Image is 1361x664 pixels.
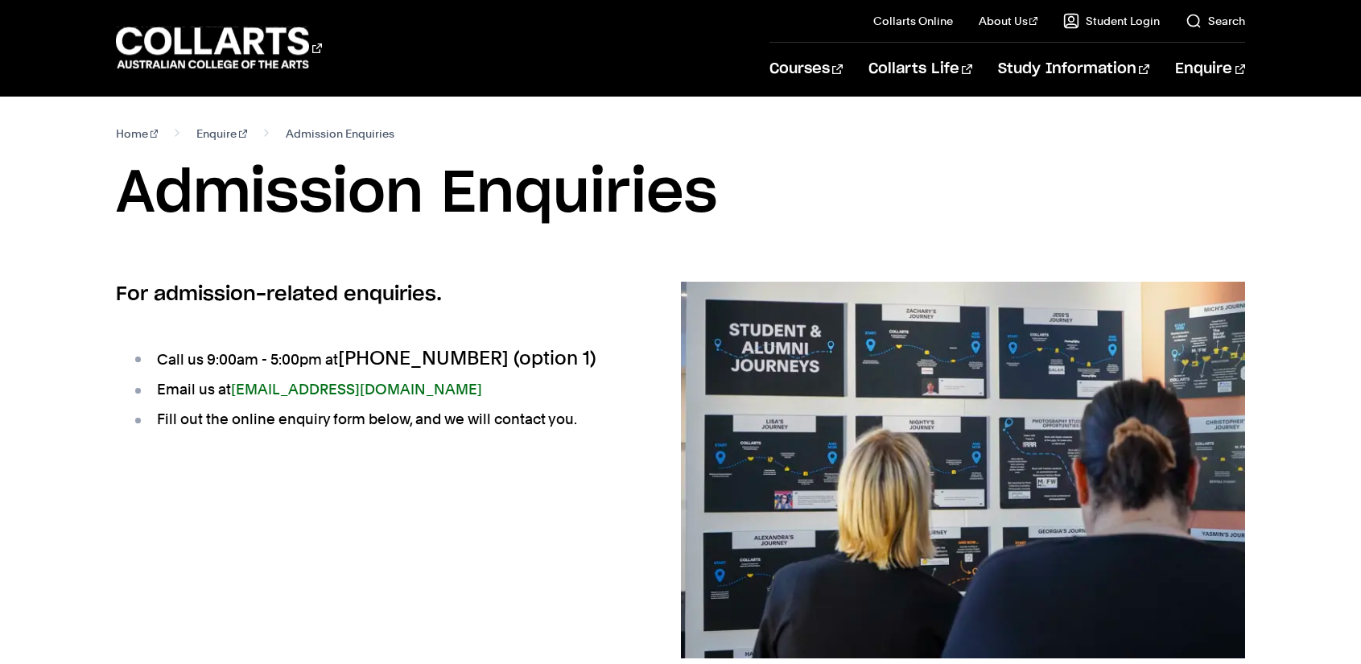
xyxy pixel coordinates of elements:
li: Email us at [132,378,629,401]
a: Home [116,122,159,145]
div: Go to homepage [116,25,322,71]
a: Student Login [1063,13,1160,29]
h2: For admission-related enquiries. [116,282,629,307]
a: Enquire [1175,43,1245,96]
a: [EMAIL_ADDRESS][DOMAIN_NAME] [231,381,482,398]
li: Call us 9:00am - 5:00pm at [132,347,629,371]
li: Fill out the online enquiry form below, and we will contact you. [132,408,629,431]
a: Enquire [196,122,247,145]
h1: Admission Enquiries [116,158,1246,230]
span: Admission Enquiries [286,122,394,145]
a: Search [1186,13,1245,29]
span: [PHONE_NUMBER] (option 1) [338,346,596,369]
a: Collarts Life [868,43,972,96]
a: Collarts Online [873,13,953,29]
a: Study Information [998,43,1149,96]
a: Courses [769,43,843,96]
a: About Us [979,13,1038,29]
